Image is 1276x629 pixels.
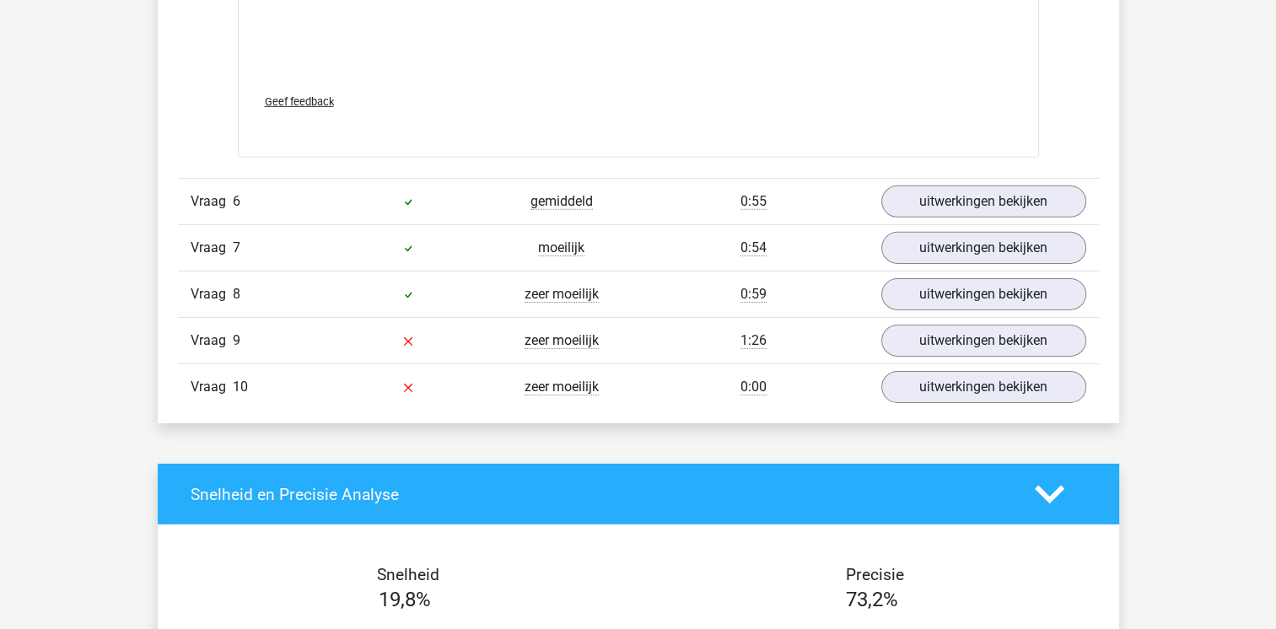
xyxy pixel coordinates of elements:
span: moeilijk [538,239,584,256]
span: Vraag [191,377,233,397]
a: uitwerkingen bekijken [881,325,1086,357]
span: 0:00 [740,379,767,395]
span: Geef feedback [265,95,334,108]
span: zeer moeilijk [525,332,599,349]
h4: Precisie [658,565,1093,584]
a: uitwerkingen bekijken [881,278,1086,310]
h4: Snelheid [191,565,626,584]
span: 73,2% [846,588,898,611]
span: Vraag [191,331,233,351]
span: Vraag [191,191,233,212]
span: 7 [233,239,240,255]
a: uitwerkingen bekijken [881,371,1086,403]
span: Vraag [191,284,233,304]
span: 0:59 [740,286,767,303]
span: 9 [233,332,240,348]
a: uitwerkingen bekijken [881,185,1086,218]
span: 0:54 [740,239,767,256]
span: 1:26 [740,332,767,349]
span: 0:55 [740,193,767,210]
span: zeer moeilijk [525,286,599,303]
a: uitwerkingen bekijken [881,232,1086,264]
span: 8 [233,286,240,302]
span: Vraag [191,238,233,258]
span: 19,8% [379,588,431,611]
h4: Snelheid en Precisie Analyse [191,485,1009,504]
span: gemiddeld [530,193,593,210]
span: 10 [233,379,248,395]
span: zeer moeilijk [525,379,599,395]
span: 6 [233,193,240,209]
